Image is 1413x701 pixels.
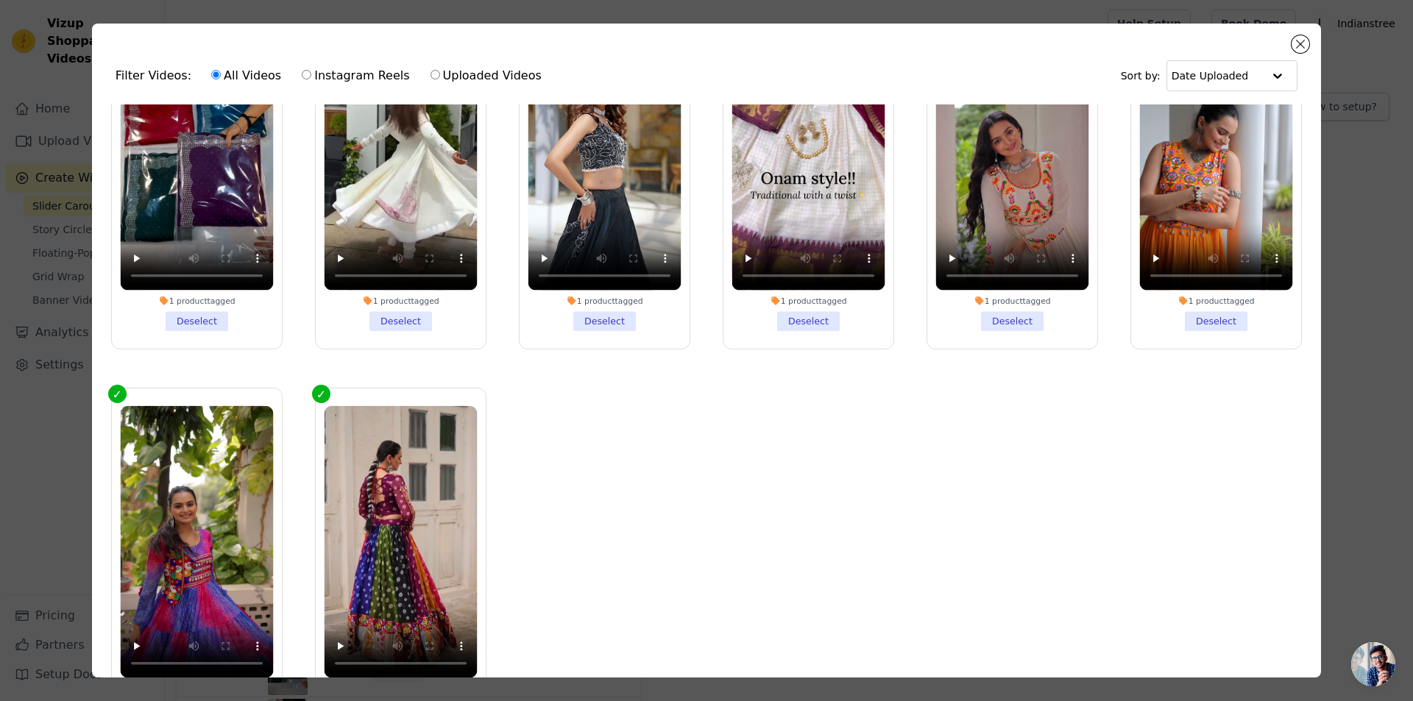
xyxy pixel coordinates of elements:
label: Instagram Reels [301,66,410,85]
div: 1 product tagged [528,295,681,305]
label: Uploaded Videos [430,66,542,85]
label: All Videos [210,66,282,85]
div: Sort by: [1121,60,1298,91]
div: 1 product tagged [120,295,273,305]
div: 1 product tagged [1140,295,1293,305]
div: 1 product tagged [936,295,1089,305]
div: Filter Videos: [116,59,550,93]
div: 1 product tagged [324,295,477,305]
a: Open chat [1351,642,1395,686]
button: Close modal [1292,35,1309,53]
div: 1 product tagged [732,295,885,305]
